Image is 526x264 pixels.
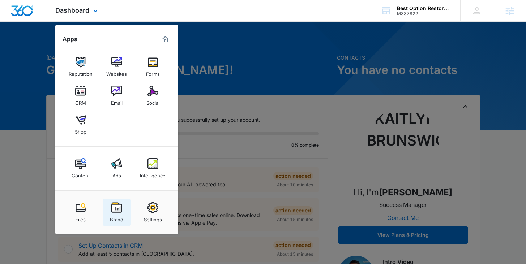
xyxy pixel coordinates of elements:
[67,155,94,182] a: Content
[112,169,121,178] div: Ads
[55,7,89,14] span: Dashboard
[146,96,159,106] div: Social
[146,68,160,77] div: Forms
[397,5,450,11] div: account name
[139,82,167,109] a: Social
[144,213,162,222] div: Settings
[72,169,90,178] div: Content
[397,11,450,16] div: account id
[75,125,86,135] div: Shop
[67,199,94,226] a: Files
[75,96,86,106] div: CRM
[103,82,131,109] a: Email
[63,36,77,43] h2: Apps
[139,155,167,182] a: Intelligence
[103,53,131,81] a: Websites
[139,53,167,81] a: Forms
[67,53,94,81] a: Reputation
[139,199,167,226] a: Settings
[103,199,131,226] a: Brand
[140,169,166,178] div: Intelligence
[75,213,86,222] div: Files
[159,34,171,45] a: Marketing 360® Dashboard
[110,213,123,222] div: Brand
[103,155,131,182] a: Ads
[106,68,127,77] div: Websites
[69,68,93,77] div: Reputation
[67,82,94,109] a: CRM
[67,111,94,138] a: Shop
[111,96,123,106] div: Email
